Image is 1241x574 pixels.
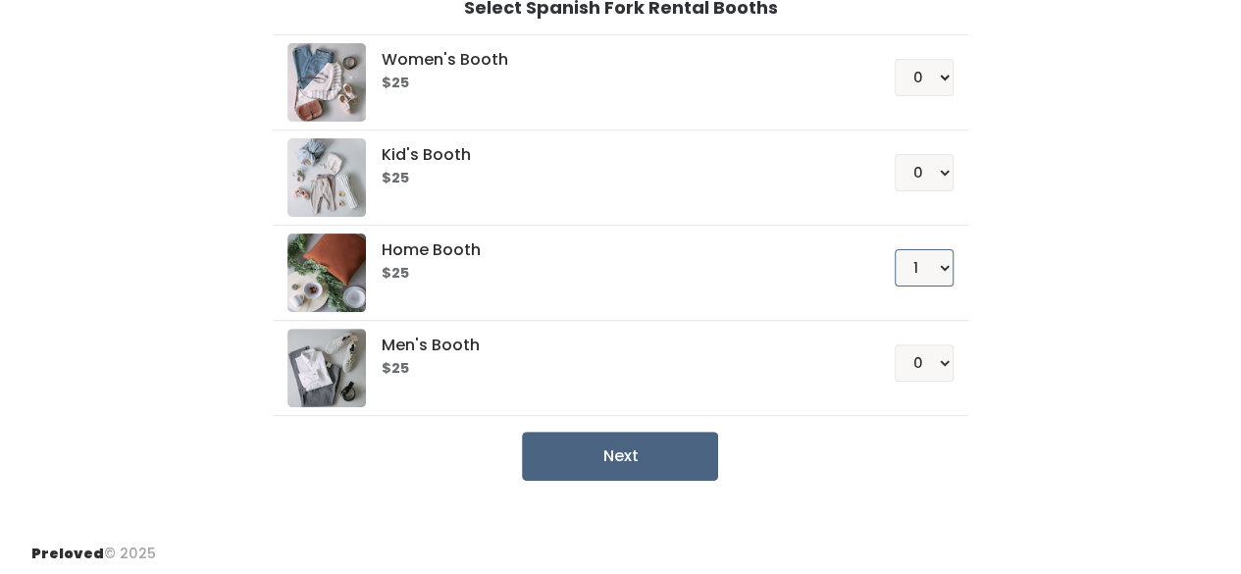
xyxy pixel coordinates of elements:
[382,76,848,91] h6: $25
[382,266,848,282] h6: $25
[287,138,366,217] img: preloved logo
[522,432,718,481] button: Next
[382,361,848,377] h6: $25
[287,329,366,407] img: preloved logo
[31,528,156,564] div: © 2025
[382,171,848,186] h6: $25
[287,234,366,312] img: preloved logo
[382,51,848,69] h5: Women's Booth
[31,544,104,563] span: Preloved
[287,43,366,122] img: preloved logo
[382,337,848,354] h5: Men's Booth
[382,241,848,259] h5: Home Booth
[382,146,848,164] h5: Kid's Booth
